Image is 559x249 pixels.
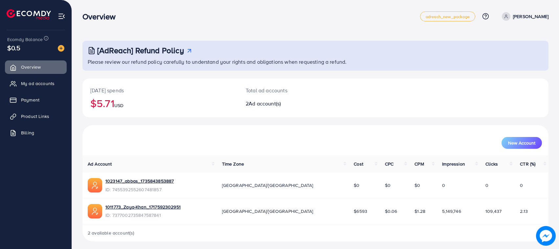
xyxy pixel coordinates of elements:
[5,60,67,74] a: Overview
[420,11,475,21] a: adreach_new_package
[385,208,397,215] span: $0.06
[442,182,445,189] span: 0
[105,204,181,210] a: 1011773_Zaya-Khan_1717592302951
[105,212,181,218] span: ID: 7377002735847587841
[414,161,424,167] span: CPM
[222,182,313,189] span: [GEOGRAPHIC_DATA]/[GEOGRAPHIC_DATA]
[354,161,363,167] span: Cost
[520,182,523,189] span: 0
[105,186,174,193] span: ID: 7455392552607481857
[414,182,420,189] span: $0
[442,208,461,215] span: 5,149,746
[414,208,425,215] span: $1.28
[246,101,347,107] h2: 2
[7,9,51,19] img: logo
[485,208,502,215] span: 109,437
[222,208,313,215] span: [GEOGRAPHIC_DATA]/[GEOGRAPHIC_DATA]
[354,182,359,189] span: $0
[520,161,535,167] span: CTR (%)
[88,58,545,66] p: Please review our refund policy carefully to understand your rights and obligations when requesti...
[5,126,67,139] a: Billing
[485,161,498,167] span: Clicks
[97,46,184,55] h3: [AdReach] Refund Policy
[520,208,528,215] span: 2.13
[21,80,55,87] span: My ad accounts
[249,100,281,107] span: Ad account(s)
[90,97,230,109] h2: $5.71
[385,161,393,167] span: CPC
[7,36,43,43] span: Ecomdy Balance
[502,137,542,149] button: New Account
[21,97,39,103] span: Payment
[354,208,367,215] span: $6593
[485,182,488,189] span: 0
[513,12,548,20] p: [PERSON_NAME]
[21,113,49,120] span: Product Links
[21,64,41,70] span: Overview
[426,14,470,19] span: adreach_new_package
[7,43,21,53] span: $0.5
[114,102,123,109] span: USD
[88,230,135,236] span: 2 available account(s)
[442,161,465,167] span: Impression
[82,12,121,21] h3: Overview
[508,141,535,145] span: New Account
[5,93,67,106] a: Payment
[90,86,230,94] p: [DATE] spends
[105,178,174,184] a: 1023147_abbas_1735843853887
[58,45,64,52] img: image
[88,204,102,218] img: ic-ads-acc.e4c84228.svg
[5,110,67,123] a: Product Links
[21,129,34,136] span: Billing
[499,12,548,21] a: [PERSON_NAME]
[222,161,244,167] span: Time Zone
[88,178,102,192] img: ic-ads-acc.e4c84228.svg
[88,161,112,167] span: Ad Account
[536,226,556,246] img: image
[385,182,391,189] span: $0
[58,12,65,20] img: menu
[5,77,67,90] a: My ad accounts
[246,86,347,94] p: Total ad accounts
